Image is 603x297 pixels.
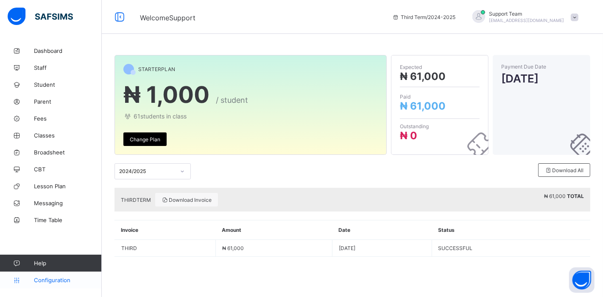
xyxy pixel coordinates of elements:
span: Classes [34,132,102,139]
span: Download Invoice [162,197,212,203]
td: SUCCESSFUL [432,240,590,257]
span: Student [34,81,102,88]
span: Expected [400,64,480,70]
div: SupportTeam [464,10,583,24]
span: ₦ 61,000 [544,193,566,199]
span: Support Team [489,11,564,17]
span: Configuration [34,277,101,283]
span: Outstanding [400,123,480,129]
span: Change Plan [130,136,160,143]
span: ₦ 61,000 [222,245,244,251]
span: ₦ 61,000 [400,100,446,112]
button: Open asap [569,267,595,293]
span: Lesson Plan [34,183,102,190]
span: Messaging [34,200,102,206]
span: Payment Due Date [501,63,582,70]
th: Date [332,220,432,240]
span: ₦ 61,000 [400,70,446,82]
span: THIRD TERM [121,197,151,203]
span: Staff [34,64,102,71]
span: / student [216,96,248,104]
th: Invoice [115,220,216,240]
span: Parent [34,98,102,105]
span: 61 students in class [123,113,378,120]
span: STARTER PLAN [138,66,175,72]
span: Fees [34,115,102,122]
span: Time Table [34,217,102,223]
td: THIRD [115,240,215,256]
span: Help [34,260,101,267]
th: Status [432,220,590,240]
span: ₦ 1,000 [123,81,209,108]
img: safsims [8,8,73,25]
span: session/term information [392,14,455,20]
td: [DATE] [332,240,432,257]
span: ₦ 0 [400,129,417,142]
span: [DATE] [501,72,582,85]
span: Download All [545,167,583,173]
span: Welcome Support [140,14,195,22]
span: Broadsheet [34,149,102,156]
b: TOTAL [567,193,584,199]
span: Dashboard [34,47,102,54]
th: Amount [216,220,332,240]
span: [EMAIL_ADDRESS][DOMAIN_NAME] [489,18,564,23]
div: 2024/2025 [119,168,175,175]
span: CBT [34,166,102,173]
span: Paid [400,93,480,100]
